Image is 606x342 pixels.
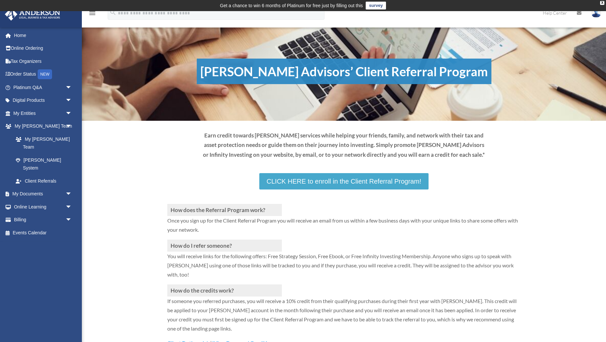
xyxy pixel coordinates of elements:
[38,69,52,79] div: NEW
[167,240,282,252] h3: How do I refer someone?
[65,213,79,227] span: arrow_drop_down
[65,188,79,201] span: arrow_drop_down
[5,55,82,68] a: Tax Organizers
[366,2,386,9] a: survey
[591,8,601,18] img: User Pic
[197,59,491,84] h1: [PERSON_NAME] Advisors’ Client Referral Program
[259,173,428,189] a: CLICK HERE to enroll in the Client Referral Program!
[5,42,82,55] a: Online Ordering
[167,252,521,284] p: You will receive links for the following offers: Free Strategy Session, Free Ebook, or Free Infin...
[65,120,79,133] span: arrow_drop_down
[220,2,363,9] div: Get a chance to win 6 months of Platinum for free just by filling out this
[5,120,82,133] a: My [PERSON_NAME] Teamarrow_drop_down
[65,107,79,120] span: arrow_drop_down
[600,1,604,5] div: close
[5,68,82,81] a: Order StatusNEW
[65,94,79,107] span: arrow_drop_down
[167,284,282,297] h3: How do the credits work?
[3,8,62,21] img: Anderson Advisors Platinum Portal
[88,11,96,17] a: menu
[167,216,521,240] p: Once you sign up for the Client Referral Program you will receive an email from us within a few b...
[5,213,82,226] a: Billingarrow_drop_down
[65,81,79,94] span: arrow_drop_down
[109,9,117,16] i: search
[167,204,282,216] h3: How does the Referral Program work?
[65,200,79,214] span: arrow_drop_down
[5,200,82,213] a: Online Learningarrow_drop_down
[203,131,486,160] p: Earn credit towards [PERSON_NAME] services while helping your friends, family, and network with t...
[5,226,82,239] a: Events Calendar
[5,94,82,107] a: Digital Productsarrow_drop_down
[5,107,82,120] a: My Entitiesarrow_drop_down
[88,9,96,17] i: menu
[9,133,82,153] a: My [PERSON_NAME] Team
[167,297,521,338] p: If someone you referred purchases, you will receive a 10% credit from their qualifying purchases ...
[5,29,82,42] a: Home
[5,188,82,201] a: My Documentsarrow_drop_down
[5,81,82,94] a: Platinum Q&Aarrow_drop_down
[9,153,82,174] a: [PERSON_NAME] System
[9,174,79,188] a: Client Referrals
